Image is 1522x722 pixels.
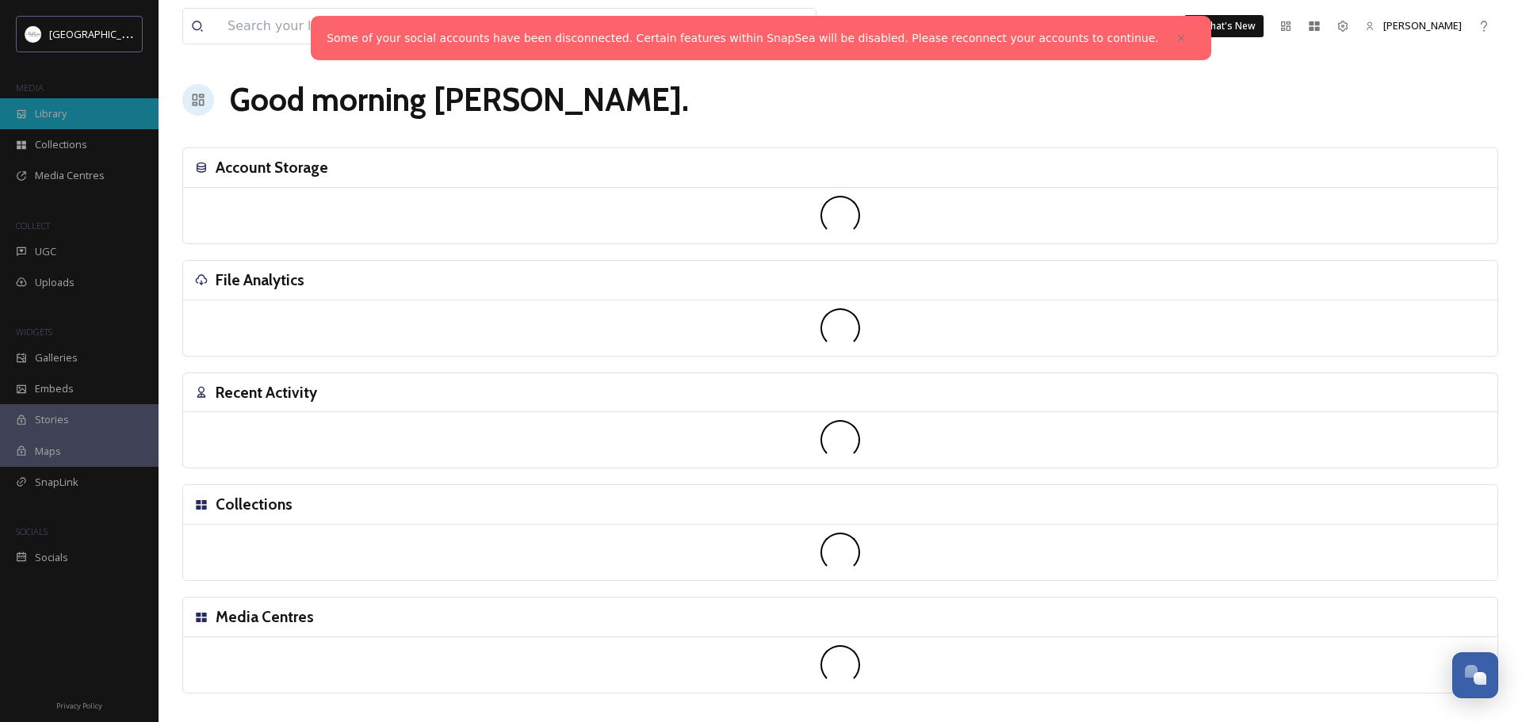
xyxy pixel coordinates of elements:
[25,26,41,42] img: Frame%2013.png
[715,10,808,41] a: View all files
[1184,15,1264,37] a: What's New
[230,76,689,124] h1: Good morning [PERSON_NAME] .
[1452,652,1498,698] button: Open Chat
[16,82,44,94] span: MEDIA
[35,412,69,427] span: Stories
[35,381,74,396] span: Embeds
[220,9,686,44] input: Search your library
[1383,18,1462,32] span: [PERSON_NAME]
[35,275,75,290] span: Uploads
[216,269,304,292] h3: File Analytics
[16,220,50,231] span: COLLECT
[35,550,68,565] span: Socials
[35,168,105,183] span: Media Centres
[35,106,67,121] span: Library
[1357,10,1470,41] a: [PERSON_NAME]
[16,525,48,537] span: SOCIALS
[56,701,102,711] span: Privacy Policy
[216,381,317,404] h3: Recent Activity
[35,244,56,259] span: UGC
[216,605,314,628] h3: Media Centres
[35,137,87,152] span: Collections
[49,26,150,41] span: [GEOGRAPHIC_DATA]
[216,156,328,179] h3: Account Storage
[216,493,293,516] h3: Collections
[56,695,102,714] a: Privacy Policy
[327,30,1159,47] a: Some of your social accounts have been disconnected. Certain features within SnapSea will be disa...
[35,475,78,490] span: SnapLink
[16,326,52,338] span: WIDGETS
[35,444,61,459] span: Maps
[35,350,78,365] span: Galleries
